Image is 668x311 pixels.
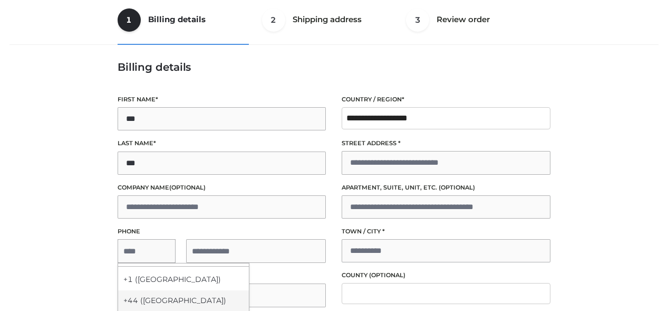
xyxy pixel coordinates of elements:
div: +1 ([GEOGRAPHIC_DATA]) [118,269,249,290]
h3: Billing details [118,61,550,73]
label: Town / City [342,227,550,237]
label: Street address [342,138,550,148]
label: Apartment, suite, unit, etc. [342,183,550,193]
span: (optional) [369,271,405,279]
span: (optional) [169,184,206,191]
label: First name [118,95,326,105]
label: Country / Region [342,95,550,105]
label: Phone [118,227,326,237]
label: County [342,270,550,280]
label: Last name [118,138,326,148]
span: (optional) [439,184,475,191]
label: Company name [118,183,326,193]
